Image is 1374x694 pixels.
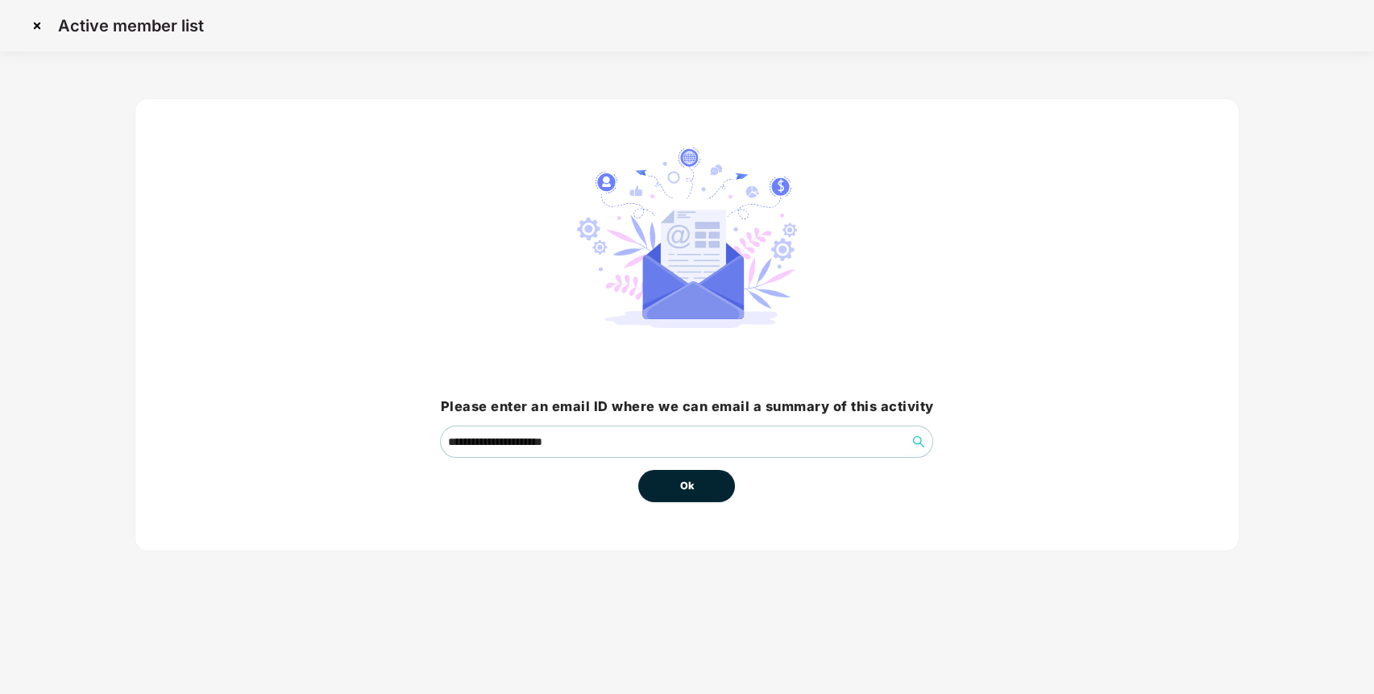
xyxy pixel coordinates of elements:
[638,470,735,502] button: Ok
[24,13,50,39] img: svg+xml;base64,PHN2ZyBpZD0iQ3Jvc3MtMzJ4MzIiIHhtbG5zPSJodHRwOi8vd3d3LnczLm9yZy8yMDAwL3N2ZyIgd2lkdG...
[440,397,933,418] h3: Please enter an email ID where we can email a summary of this activity
[906,429,932,455] button: search
[58,16,204,35] p: Active member list
[577,148,796,328] img: svg+xml;base64,PHN2ZyB4bWxucz0iaHR0cDovL3d3dy53My5vcmcvMjAwMC9zdmciIHdpZHRoPSIyNzIuMjI0IiBoZWlnaH...
[679,478,694,494] span: Ok
[906,435,932,448] span: search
